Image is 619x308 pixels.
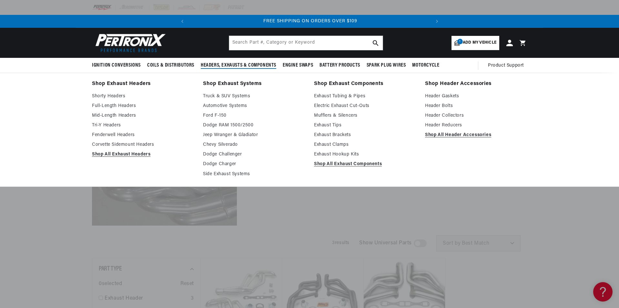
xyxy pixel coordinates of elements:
[144,58,198,73] summary: Coils & Distributors
[189,18,431,25] div: Announcement
[314,122,416,129] a: Exhaust Tips
[203,92,305,100] a: Truck & SUV Systems
[203,151,305,158] a: Dodge Challenger
[425,112,527,120] a: Header Collectors
[320,62,360,69] span: Battery Products
[92,80,194,89] a: Shop Exhaust Headers
[92,151,194,158] a: Shop All Exhaust Headers
[203,102,305,110] a: Automotive Systems
[367,62,406,69] span: Spark Plug Wires
[189,18,431,25] div: 2 of 2
[316,58,363,73] summary: Battery Products
[412,62,439,69] span: Motorcycle
[369,36,383,50] button: search button
[92,131,194,139] a: Fenderwell Headers
[279,58,316,73] summary: Engine Swaps
[425,131,527,139] a: Shop All Header Accessories
[488,58,527,73] summary: Product Support
[203,160,305,168] a: Dodge Charger
[203,80,305,89] a: Shop Exhaust Systems
[363,58,409,73] summary: Spark Plug Wires
[283,62,313,69] span: Engine Swaps
[314,102,416,110] a: Electric Exhaust Cut-Outs
[409,58,442,73] summary: Motorcycle
[203,131,305,139] a: Jeep Wranger & Gladiator
[488,62,524,69] span: Product Support
[263,19,357,24] span: FREE SHIPPING ON ORDERS OVER $109
[425,92,527,100] a: Header Gaskets
[92,102,194,110] a: Full-Length Headers
[463,40,496,46] span: Add my vehicle
[92,62,141,69] span: Ignition Conversions
[203,112,305,120] a: Ford F-150
[203,122,305,129] a: Dodge RAM 1500/2500
[203,141,305,149] a: Chevy Silverado
[198,58,279,73] summary: Headers, Exhausts & Components
[92,32,166,54] img: Pertronix
[92,58,144,73] summary: Ignition Conversions
[203,170,305,178] a: Side Exhaust Systems
[314,92,416,100] a: Exhaust Tubing & Pipes
[431,15,443,28] button: Translation missing: en.sections.announcements.next_announcement
[425,80,527,89] a: Shop Header Accessories
[425,122,527,129] a: Header Reducers
[147,62,194,69] span: Coils & Distributors
[314,151,416,158] a: Exhaust Hookup Kits
[229,36,383,50] input: Search Part #, Category or Keyword
[314,112,416,120] a: Mufflers & Silencers
[452,36,499,50] a: 1Add my vehicle
[92,141,194,149] a: Corvette Sidemount Headers
[457,39,463,44] span: 1
[176,15,189,28] button: Translation missing: en.sections.announcements.previous_announcement
[76,15,543,28] slideshow-component: Translation missing: en.sections.announcements.announcement_bar
[425,102,527,110] a: Header Bolts
[314,80,416,89] a: Shop Exhaust Components
[92,92,194,100] a: Shorty Headers
[201,62,276,69] span: Headers, Exhausts & Components
[314,160,416,168] a: Shop All Exhaust Components
[92,112,194,120] a: Mid-Length Headers
[314,131,416,139] a: Exhaust Brackets
[92,122,194,129] a: Tri-Y Headers
[314,141,416,149] a: Exhaust Clamps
